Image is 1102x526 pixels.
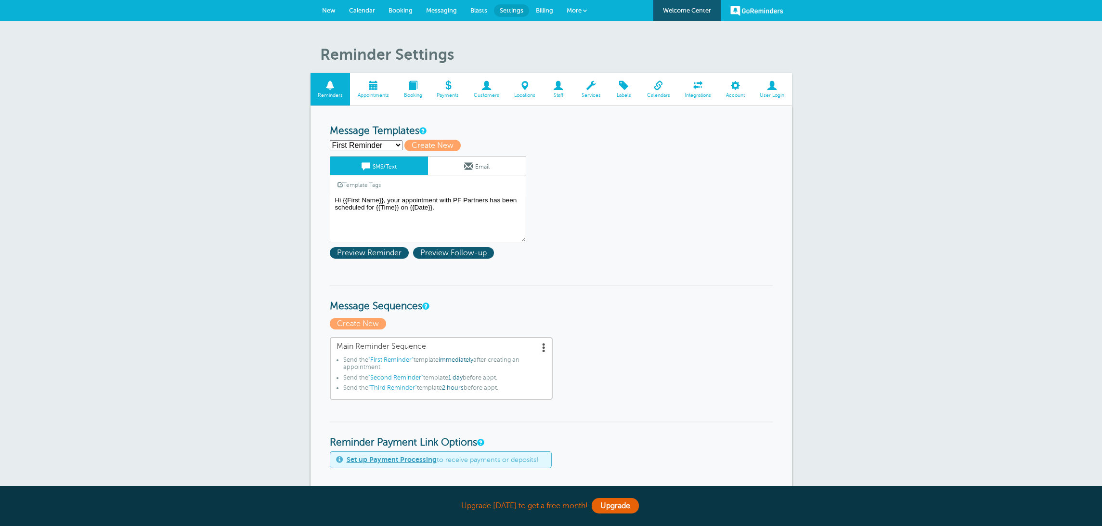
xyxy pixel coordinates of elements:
span: User Login [757,92,787,98]
a: Account [719,73,752,105]
textarea: Hi {{First Name}}, your appointment with PF Partners has been scheduled for {{Time}} on {{Date}}. [330,194,526,242]
a: Payments [429,73,467,105]
span: 1 day [448,374,463,381]
a: Integrations [677,73,719,105]
span: More [567,7,582,14]
span: Preview Reminder [330,247,409,259]
span: Services [579,92,603,98]
a: Preview Follow-up [413,249,496,257]
a: Settings [494,4,529,17]
a: Upgrade [592,498,639,513]
span: Reminders [315,92,346,98]
a: Create New [404,141,465,150]
a: Customers [467,73,507,105]
a: Set up Payment Processing [347,456,437,463]
span: Messaging [426,7,457,14]
span: Locations [512,92,538,98]
span: New [322,7,336,14]
span: Preview Follow-up [413,247,494,259]
a: Appointments [350,73,396,105]
span: Booking [389,7,413,14]
a: Locations [507,73,543,105]
span: Blasts [470,7,487,14]
span: Account [724,92,748,98]
span: Booking [401,92,425,98]
a: User Login [752,73,792,105]
span: "First Reminder" [368,356,414,363]
span: Labels [613,92,635,98]
a: Staff [543,73,574,105]
span: Billing [536,7,553,14]
span: Create New [330,318,386,329]
span: Settings [500,7,523,14]
a: Main Reminder Sequence Send the"First Reminder"templateimmediatelyafter creating an appointment.S... [330,337,553,400]
a: Template Tags [330,175,388,194]
a: Preview Reminder [330,249,413,257]
a: This is the wording for your reminder and follow-up messages. You can create multiple templates i... [419,128,425,134]
span: "Second Reminder" [368,374,423,381]
span: Customers [471,92,502,98]
span: immediately [439,356,473,363]
a: These settings apply to all templates. Automatically add a payment link to your reminders if an a... [477,439,483,446]
li: Send the template after creating an appointment. [343,356,546,374]
h3: Reminder Payment Link Options [330,421,773,449]
span: Create New [404,140,461,151]
span: "Third Reminder" [368,384,417,391]
span: Calendar [349,7,375,14]
a: SMS/Text [330,157,428,175]
a: Calendars [639,73,677,105]
span: Main Reminder Sequence [337,342,546,351]
span: to receive payments or deposits! [347,456,538,464]
div: Upgrade [DATE] to get a free month! [311,496,792,516]
a: Create New [330,319,389,328]
span: Calendars [644,92,673,98]
li: Send the template before appt. [343,374,546,385]
span: 2 hours [442,384,464,391]
h1: Reminder Settings [320,45,792,64]
li: Send the template before appt. [343,384,546,395]
span: Integrations [682,92,714,98]
a: Booking [396,73,429,105]
span: Staff [547,92,569,98]
span: Appointments [355,92,391,98]
a: Message Sequences allow you to setup multiple reminder schedules that can use different Message T... [422,303,428,309]
a: Email [428,157,526,175]
a: Labels [608,73,639,105]
a: Services [574,73,608,105]
h3: Message Templates [330,125,773,137]
span: Payments [434,92,462,98]
h3: Message Sequences [330,285,773,313]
